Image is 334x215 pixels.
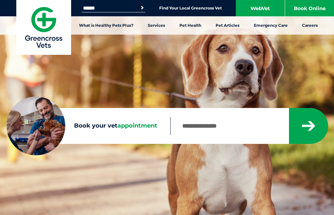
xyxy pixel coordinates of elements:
a: Find Your Local Greencross Vet [159,6,222,11]
a: Pet Articles [208,16,247,35]
label: Book your vet [7,122,170,130]
a: What is Healthy Pets Plus? [72,16,141,35]
a: Services [141,16,172,35]
button: Search [139,5,145,11]
a: Careers [295,16,325,35]
a: Emergency Care [247,16,295,35]
a: Pet Health [172,16,208,35]
span: appointment [117,122,157,129]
